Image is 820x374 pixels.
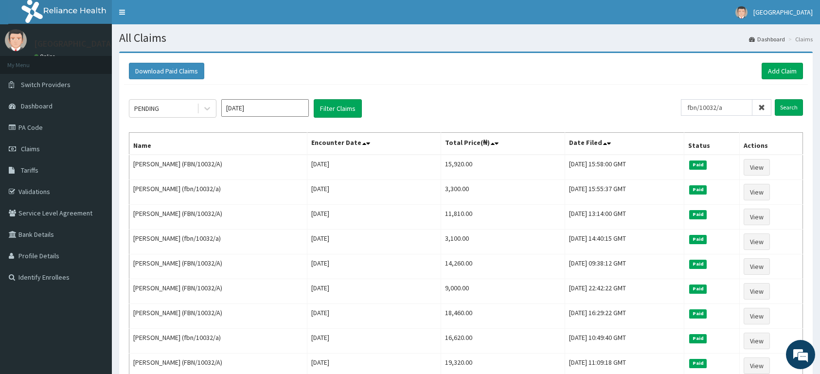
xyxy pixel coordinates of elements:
[307,304,441,329] td: [DATE]
[441,180,565,205] td: 3,300.00
[441,279,565,304] td: 9,000.00
[744,184,770,200] a: View
[21,80,71,89] span: Switch Providers
[749,35,785,43] a: Dashboard
[565,230,684,254] td: [DATE] 14:40:15 GMT
[307,155,441,180] td: [DATE]
[689,235,707,244] span: Paid
[34,53,57,60] a: Online
[5,29,27,51] img: User Image
[21,102,53,110] span: Dashboard
[221,99,309,117] input: Select Month and Year
[129,133,307,155] th: Name
[441,133,565,155] th: Total Price(₦)
[565,205,684,230] td: [DATE] 13:14:00 GMT
[684,133,740,155] th: Status
[744,333,770,349] a: View
[681,99,752,116] input: Search by HMO ID
[744,357,770,374] a: View
[134,104,159,113] div: PENDING
[441,254,565,279] td: 14,260.00
[775,99,803,116] input: Search
[565,254,684,279] td: [DATE] 09:38:12 GMT
[753,8,813,17] span: [GEOGRAPHIC_DATA]
[129,329,307,354] td: [PERSON_NAME] (fbn/10032/a)
[314,99,362,118] button: Filter Claims
[739,133,802,155] th: Actions
[689,359,707,368] span: Paid
[744,283,770,300] a: View
[689,160,707,169] span: Paid
[744,233,770,250] a: View
[689,334,707,343] span: Paid
[307,230,441,254] td: [DATE]
[21,166,38,175] span: Tariffs
[744,209,770,225] a: View
[441,329,565,354] td: 16,620.00
[744,258,770,275] a: View
[307,205,441,230] td: [DATE]
[119,32,813,44] h1: All Claims
[307,279,441,304] td: [DATE]
[744,159,770,176] a: View
[441,155,565,180] td: 15,920.00
[689,285,707,293] span: Paid
[129,279,307,304] td: [PERSON_NAME] (FBN/10032/A)
[762,63,803,79] a: Add Claim
[565,180,684,205] td: [DATE] 15:55:37 GMT
[21,144,40,153] span: Claims
[565,133,684,155] th: Date Filed
[129,230,307,254] td: [PERSON_NAME] (fbn/10032/a)
[129,155,307,180] td: [PERSON_NAME] (FBN/10032/A)
[689,210,707,219] span: Paid
[129,304,307,329] td: [PERSON_NAME] (FBN/10032/A)
[307,329,441,354] td: [DATE]
[689,185,707,194] span: Paid
[34,39,114,48] p: [GEOGRAPHIC_DATA]
[129,205,307,230] td: [PERSON_NAME] (FBN/10032/A)
[689,260,707,268] span: Paid
[441,205,565,230] td: 11,810.00
[565,329,684,354] td: [DATE] 10:49:40 GMT
[129,254,307,279] td: [PERSON_NAME] (FBN/10032/A)
[744,308,770,324] a: View
[565,304,684,329] td: [DATE] 16:29:22 GMT
[307,180,441,205] td: [DATE]
[565,279,684,304] td: [DATE] 22:42:22 GMT
[129,180,307,205] td: [PERSON_NAME] (fbn/10032/a)
[689,309,707,318] span: Paid
[307,133,441,155] th: Encounter Date
[307,254,441,279] td: [DATE]
[735,6,748,18] img: User Image
[786,35,813,43] li: Claims
[129,63,204,79] button: Download Paid Claims
[441,304,565,329] td: 18,460.00
[441,230,565,254] td: 3,100.00
[565,155,684,180] td: [DATE] 15:58:00 GMT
